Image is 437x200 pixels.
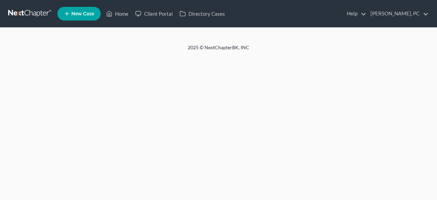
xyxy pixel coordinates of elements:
[132,8,176,20] a: Client Portal
[343,8,366,20] a: Help
[57,7,101,21] new-legal-case-button: New Case
[367,8,428,20] a: [PERSON_NAME], PC
[24,44,413,56] div: 2025 © NextChapterBK, INC
[103,8,132,20] a: Home
[176,8,228,20] a: Directory Cases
